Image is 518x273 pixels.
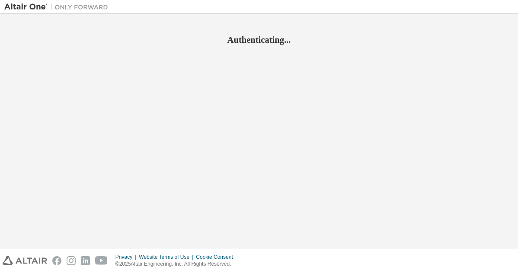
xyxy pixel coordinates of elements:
[4,34,514,45] h2: Authenticating...
[115,254,139,260] div: Privacy
[52,256,61,265] img: facebook.svg
[4,3,112,11] img: Altair One
[95,256,108,265] img: youtube.svg
[115,260,238,268] p: © 2025 Altair Engineering, Inc. All Rights Reserved.
[3,256,47,265] img: altair_logo.svg
[67,256,76,265] img: instagram.svg
[196,254,238,260] div: Cookie Consent
[139,254,196,260] div: Website Terms of Use
[81,256,90,265] img: linkedin.svg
